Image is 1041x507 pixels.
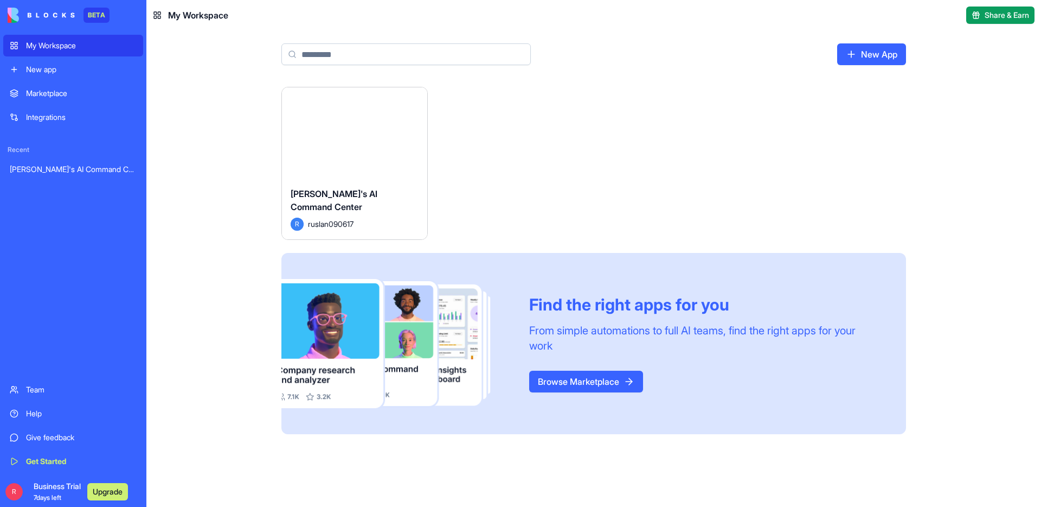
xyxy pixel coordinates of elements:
[291,218,304,231] span: R
[26,432,137,443] div: Give feedback
[3,403,143,424] a: Help
[34,493,61,502] span: 7 days left
[3,451,143,472] a: Get Started
[26,408,137,419] div: Help
[26,88,137,99] div: Marketplace
[3,59,143,80] a: New app
[3,427,143,448] a: Give feedback
[529,323,880,353] div: From simple automations to full AI teams, find the right apps for your work
[34,481,81,503] span: Business Trial
[83,8,110,23] div: BETA
[26,456,137,467] div: Get Started
[10,164,137,175] div: [PERSON_NAME]'s AI Command Center
[837,43,906,65] a: New App
[5,483,23,500] span: R
[26,64,137,75] div: New app
[529,371,643,392] a: Browse Marketplace
[168,9,228,22] span: My Workspace
[966,7,1034,24] button: Share & Earn
[26,384,137,395] div: Team
[529,295,880,314] div: Find the right apps for you
[26,40,137,51] div: My Workspace
[8,8,75,23] img: logo
[3,106,143,128] a: Integrations
[3,83,143,104] a: Marketplace
[3,379,143,401] a: Team
[26,112,137,123] div: Integrations
[985,10,1029,21] span: Share & Earn
[8,8,110,23] a: BETA
[3,35,143,56] a: My Workspace
[3,145,143,154] span: Recent
[87,483,128,500] button: Upgrade
[281,279,512,409] img: Frame_181_egmpey.png
[281,87,428,240] a: [PERSON_NAME]'s AI Command CenterRruslan090617
[3,159,143,180] a: [PERSON_NAME]'s AI Command Center
[308,218,354,230] span: ruslan090617
[291,188,377,212] span: [PERSON_NAME]'s AI Command Center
